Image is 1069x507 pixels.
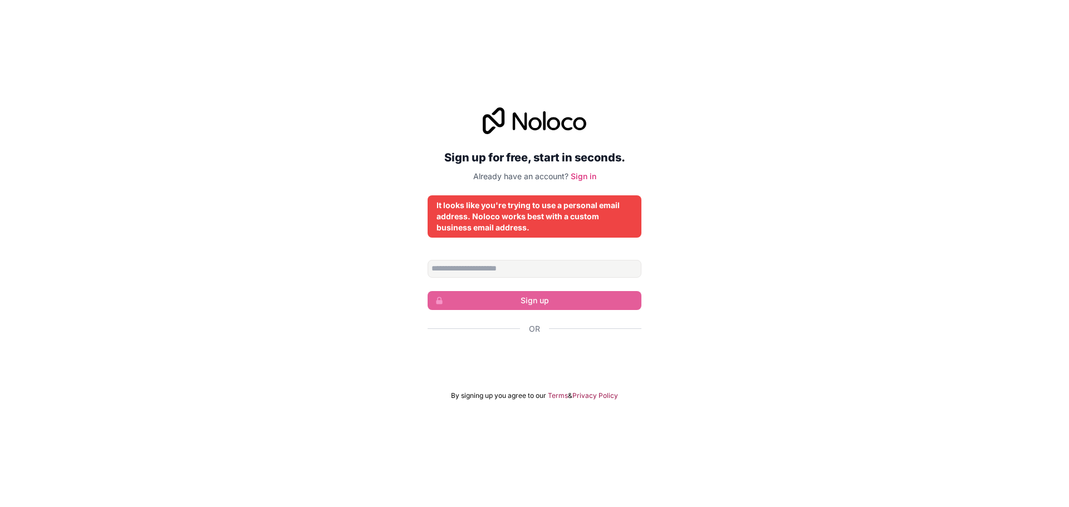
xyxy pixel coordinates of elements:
iframe: Botón Iniciar sesión con Google [422,347,647,371]
button: Sign up [428,291,641,310]
a: Sign in [571,171,596,181]
div: It looks like you're trying to use a personal email address. Noloco works best with a custom busi... [437,200,632,233]
a: Privacy Policy [572,391,618,400]
h2: Sign up for free, start in seconds. [428,147,641,168]
span: Or [529,323,540,334]
span: & [568,391,572,400]
span: Already have an account? [473,171,568,181]
a: Terms [548,391,568,400]
input: Email address [428,260,641,278]
span: By signing up you agree to our [451,391,546,400]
